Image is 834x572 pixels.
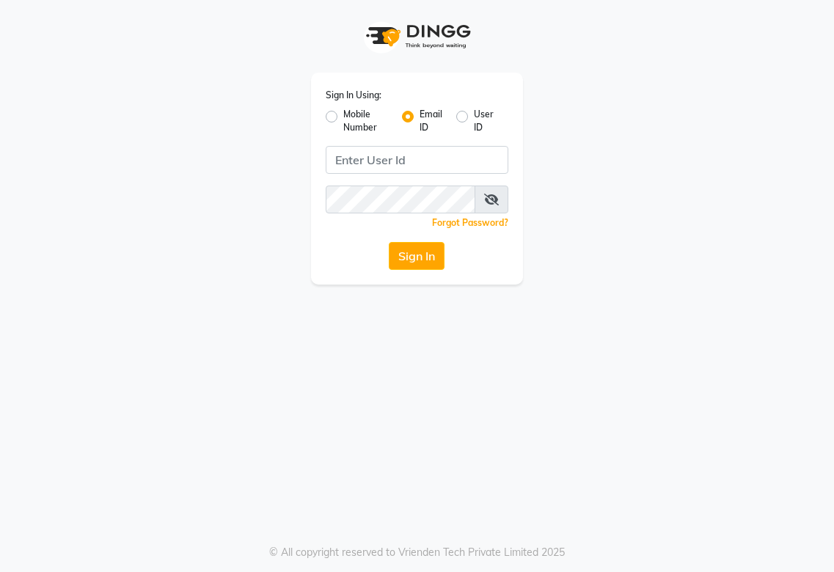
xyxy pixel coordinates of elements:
label: Sign In Using: [326,89,381,102]
label: Email ID [420,108,445,134]
input: Username [326,186,476,213]
input: Username [326,146,509,174]
label: User ID [474,108,497,134]
img: logo1.svg [358,15,475,58]
label: Mobile Number [343,108,390,134]
button: Sign In [389,242,445,270]
a: Forgot Password? [432,217,508,228]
